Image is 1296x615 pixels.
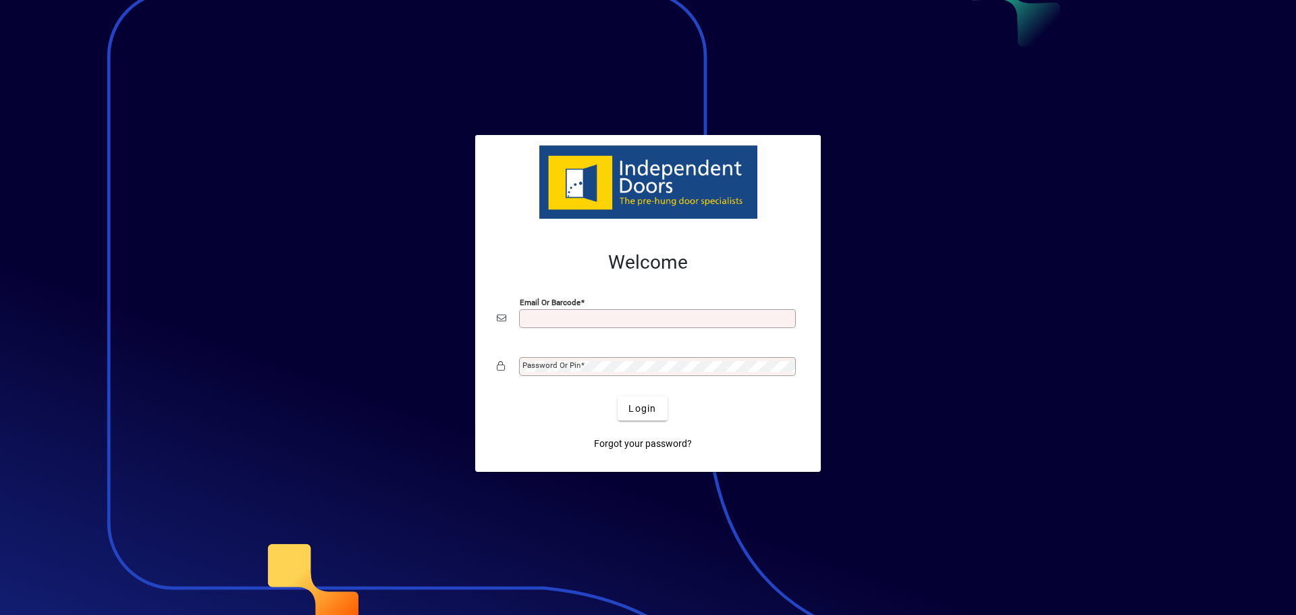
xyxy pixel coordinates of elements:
mat-label: Email or Barcode [520,298,580,307]
mat-label: Password or Pin [522,360,580,370]
span: Login [628,402,656,416]
a: Forgot your password? [589,431,697,456]
button: Login [618,396,667,421]
h2: Welcome [497,251,799,274]
span: Forgot your password? [594,437,692,451]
